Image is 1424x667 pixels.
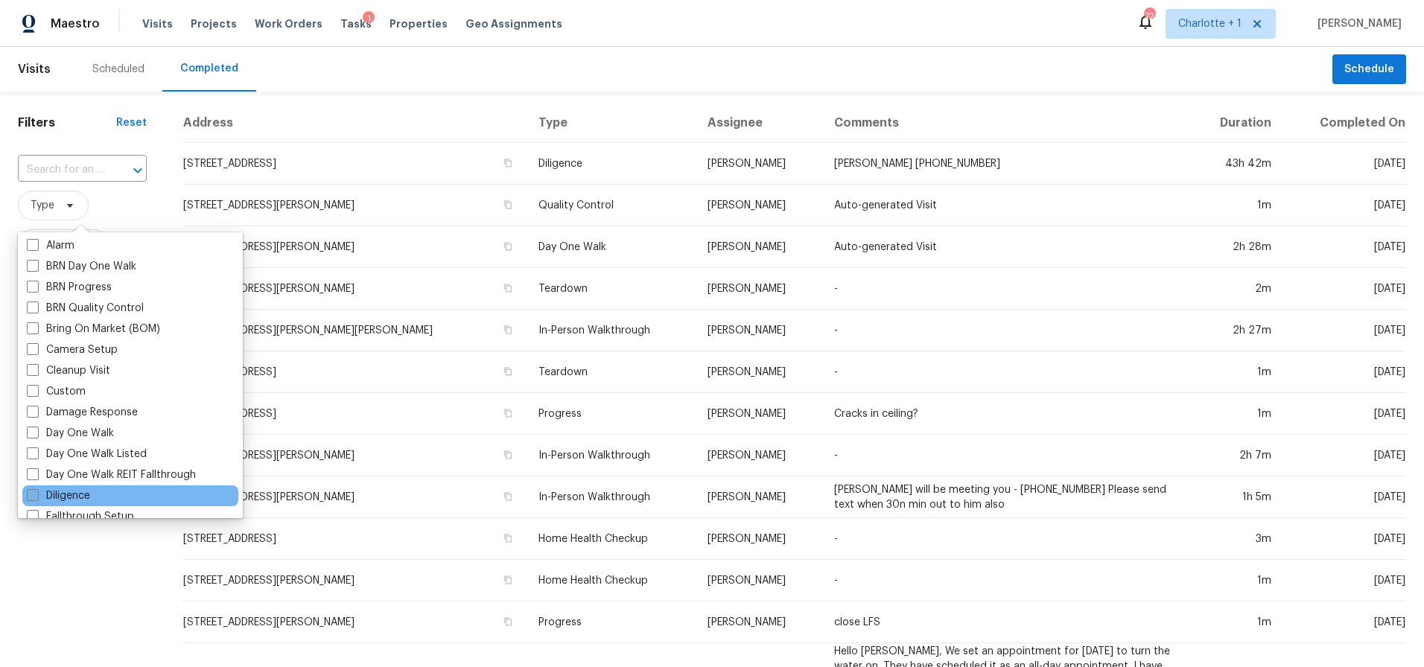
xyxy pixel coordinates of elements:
[822,476,1189,518] td: [PERSON_NAME] will be meeting you - [PHONE_NUMBER] Please send text when 30n min out to him also
[527,560,696,601] td: Home Health Checkup
[1189,560,1283,601] td: 1m
[1283,601,1406,643] td: [DATE]
[501,448,515,462] button: Copy Address
[1189,143,1283,185] td: 43h 42m
[501,240,515,253] button: Copy Address
[696,601,823,643] td: [PERSON_NAME]
[18,53,51,86] span: Visits
[822,518,1189,560] td: -
[696,268,823,310] td: [PERSON_NAME]
[27,488,90,503] label: Diligence
[501,156,515,170] button: Copy Address
[1283,143,1406,185] td: [DATE]
[1283,560,1406,601] td: [DATE]
[1283,226,1406,268] td: [DATE]
[1283,518,1406,560] td: [DATE]
[1189,103,1283,143] th: Duration
[27,363,110,378] label: Cleanup Visit
[182,476,527,518] td: [STREET_ADDRESS][PERSON_NAME]
[527,103,696,143] th: Type
[696,143,823,185] td: [PERSON_NAME]
[501,532,515,545] button: Copy Address
[696,560,823,601] td: [PERSON_NAME]
[1189,601,1283,643] td: 1m
[527,226,696,268] td: Day One Walk
[182,351,527,393] td: [STREET_ADDRESS]
[696,185,823,226] td: [PERSON_NAME]
[696,226,823,268] td: [PERSON_NAME]
[27,384,86,399] label: Custom
[340,19,372,29] span: Tasks
[1189,435,1283,476] td: 2h 7m
[18,159,105,182] input: Search for an address...
[527,476,696,518] td: In-Person Walkthrough
[1283,103,1406,143] th: Completed On
[92,62,144,77] div: Scheduled
[822,435,1189,476] td: -
[1189,268,1283,310] td: 2m
[465,16,562,31] span: Geo Assignments
[822,268,1189,310] td: -
[1332,54,1406,85] button: Schedule
[501,490,515,503] button: Copy Address
[501,198,515,211] button: Copy Address
[182,518,527,560] td: [STREET_ADDRESS]
[182,393,527,435] td: [STREET_ADDRESS]
[822,351,1189,393] td: -
[182,601,527,643] td: [STREET_ADDRESS][PERSON_NAME]
[501,615,515,628] button: Copy Address
[182,185,527,226] td: [STREET_ADDRESS][PERSON_NAME]
[1283,351,1406,393] td: [DATE]
[1283,185,1406,226] td: [DATE]
[501,573,515,587] button: Copy Address
[822,185,1189,226] td: Auto-generated Visit
[527,351,696,393] td: Teardown
[1312,16,1402,31] span: [PERSON_NAME]
[501,323,515,336] button: Copy Address
[1283,268,1406,310] td: [DATE]
[1189,476,1283,518] td: 1h 5m
[1344,60,1394,79] span: Schedule
[696,351,823,393] td: [PERSON_NAME]
[822,226,1189,268] td: Auto-generated Visit
[527,268,696,310] td: Teardown
[27,342,118,357] label: Camera Setup
[527,601,696,643] td: Progress
[527,518,696,560] td: Home Health Checkup
[27,280,112,295] label: BRN Progress
[822,601,1189,643] td: close LFS
[696,435,823,476] td: [PERSON_NAME]
[1178,16,1242,31] span: Charlotte + 1
[363,11,375,26] div: 1
[390,16,448,31] span: Properties
[1283,476,1406,518] td: [DATE]
[182,226,527,268] td: [STREET_ADDRESS][PERSON_NAME]
[255,16,322,31] span: Work Orders
[527,185,696,226] td: Quality Control
[31,198,54,213] span: Type
[527,393,696,435] td: Progress
[116,115,147,130] div: Reset
[1189,393,1283,435] td: 1m
[51,16,100,31] span: Maestro
[822,560,1189,601] td: -
[822,310,1189,351] td: -
[182,435,527,476] td: [STREET_ADDRESS][PERSON_NAME]
[822,393,1189,435] td: Cracks in ceiling?
[27,322,160,336] label: Bring On Market (BOM)
[822,143,1189,185] td: [PERSON_NAME] [PHONE_NUMBER]
[191,16,237,31] span: Projects
[501,281,515,295] button: Copy Address
[27,238,74,253] label: Alarm
[822,103,1189,143] th: Comments
[527,310,696,351] td: In-Person Walkthrough
[182,310,527,351] td: [STREET_ADDRESS][PERSON_NAME][PERSON_NAME]
[27,447,147,462] label: Day One Walk Listed
[180,61,238,76] div: Completed
[127,160,148,181] button: Open
[1189,185,1283,226] td: 1m
[1189,351,1283,393] td: 1m
[18,115,116,130] h1: Filters
[27,259,136,274] label: BRN Day One Walk
[696,518,823,560] td: [PERSON_NAME]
